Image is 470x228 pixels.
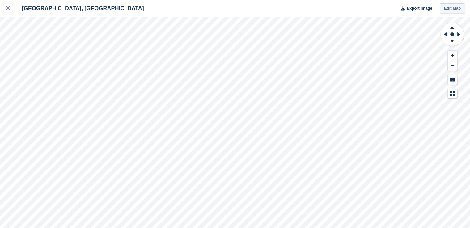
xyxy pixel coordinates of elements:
[448,74,457,85] button: Keyboard Shortcuts
[448,51,457,61] button: Zoom In
[407,5,432,11] span: Export Image
[16,5,144,12] div: [GEOGRAPHIC_DATA], [GEOGRAPHIC_DATA]
[448,61,457,71] button: Zoom Out
[397,3,432,14] button: Export Image
[440,3,465,14] a: Edit Map
[448,88,457,99] button: Map Legend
